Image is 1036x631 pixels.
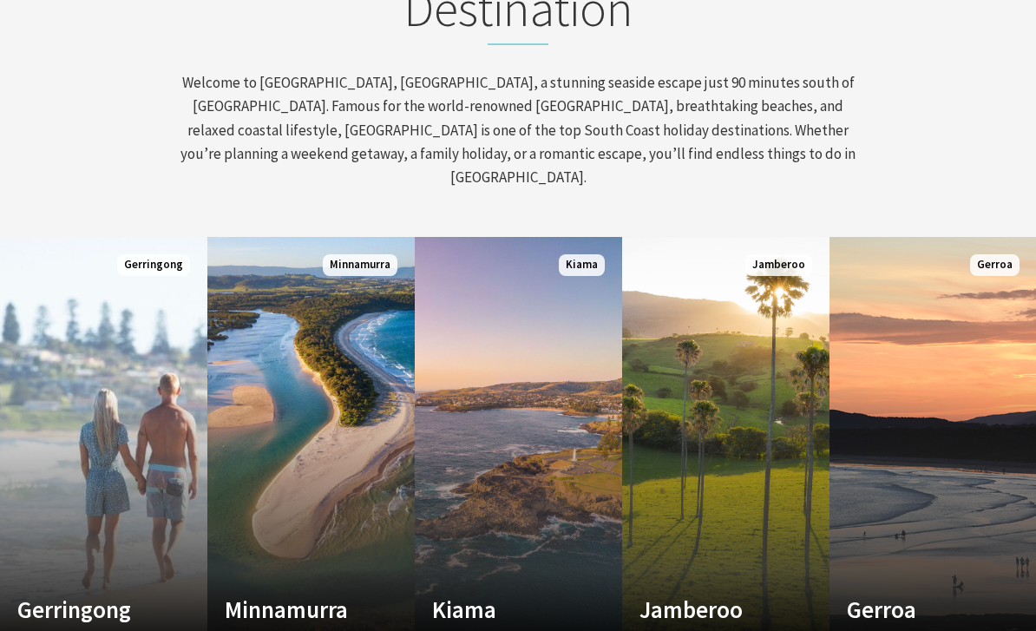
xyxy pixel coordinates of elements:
span: Gerringong [117,254,190,276]
h4: Gerringong [17,595,159,623]
h4: Jamberoo [639,595,781,623]
h4: Gerroa [847,595,988,623]
span: Minnamurra [323,254,397,276]
p: Welcome to [GEOGRAPHIC_DATA], [GEOGRAPHIC_DATA], a stunning seaside escape just 90 minutes south ... [180,71,856,189]
h4: Kiama [432,595,574,623]
span: Jamberoo [745,254,812,276]
h4: Minnamurra [225,595,366,623]
span: Gerroa [970,254,1020,276]
span: Kiama [559,254,605,276]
